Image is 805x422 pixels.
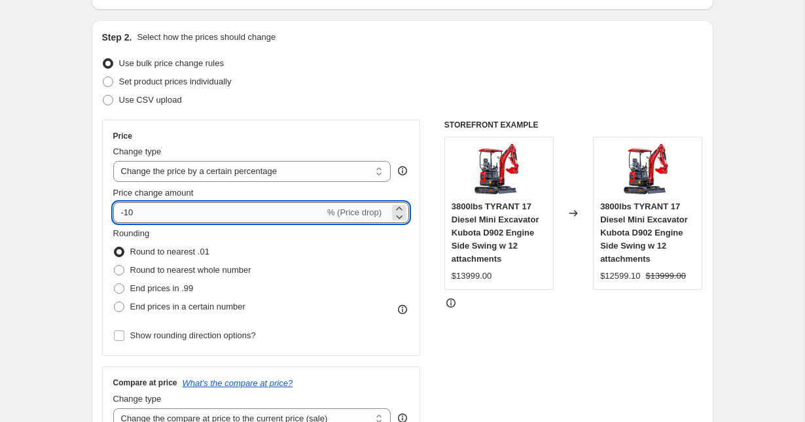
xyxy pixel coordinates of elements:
span: Price change amount [113,188,194,198]
h2: Step 2. [102,31,132,44]
div: $13999.00 [452,270,492,283]
h3: Compare at price [113,378,177,388]
span: 3800lbs TYRANT 17 Diesel Mini Excavator Kubota D902 Engine Side Swing w 12 attachments [600,202,688,264]
span: Round to nearest whole number [130,265,251,275]
input: -15 [113,202,325,223]
div: $12599.10 [600,270,640,283]
span: Rounding [113,228,150,238]
span: 3800lbs TYRANT 17 Diesel Mini Excavator Kubota D902 Engine Side Swing w 12 attachments [452,202,539,264]
strike: $13999.00 [646,270,686,283]
span: Round to nearest .01 [130,247,209,256]
p: Select how the prices should change [137,31,276,44]
div: help [396,164,409,177]
button: What's the compare at price? [183,378,293,388]
h3: Price [113,131,132,141]
span: Use CSV upload [119,95,182,105]
span: End prices in .99 [130,283,194,293]
span: Change type [113,147,162,156]
span: Change type [113,394,162,404]
span: % (Price drop) [327,207,382,217]
img: 233b7f08ad213bd8f9366af1d810a22c_80x.jpg [473,144,525,196]
span: Show rounding direction options? [130,330,256,340]
span: Set product prices individually [119,77,232,86]
span: Use bulk price change rules [119,58,224,68]
h6: STOREFRONT EXAMPLE [444,120,703,130]
span: End prices in a certain number [130,302,245,311]
img: 233b7f08ad213bd8f9366af1d810a22c_80x.jpg [622,144,674,196]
